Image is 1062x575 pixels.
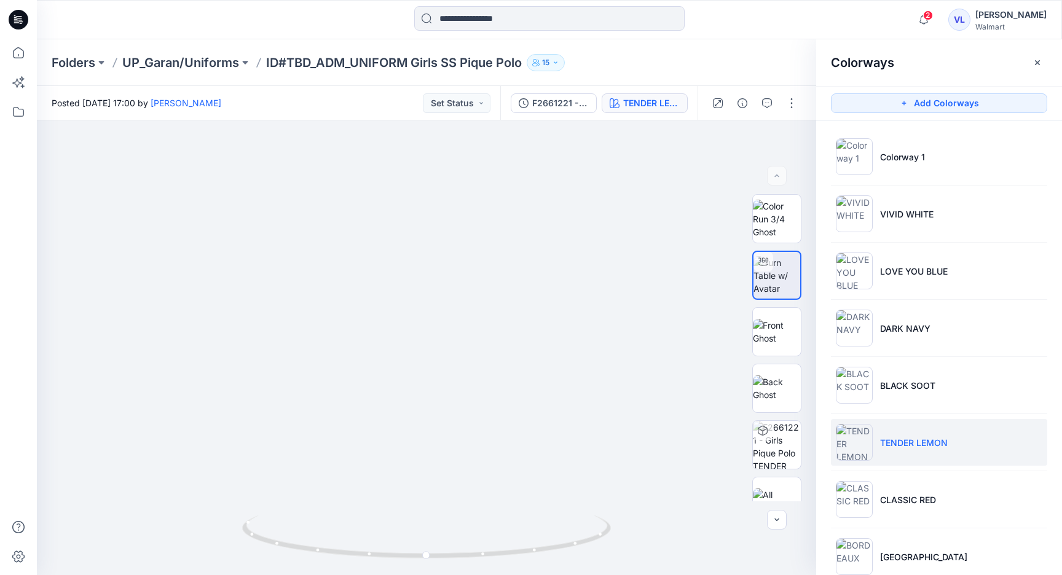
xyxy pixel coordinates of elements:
img: DARK NAVY [836,310,873,346]
a: UP_Garan/Uniforms [122,54,239,71]
img: VIVID WHITE [836,195,873,232]
div: VL [948,9,970,31]
p: CLASSIC RED [880,493,936,506]
img: Back Ghost [753,375,801,401]
p: [GEOGRAPHIC_DATA] [880,550,967,563]
img: BORDEAUX [836,538,873,575]
img: Colorway 1 [836,138,873,175]
div: [PERSON_NAME] [975,7,1047,22]
img: Turn Table w/ Avatar [753,256,800,295]
img: F2661221 - Girls Pique Polo TENDER LEMON [753,421,801,469]
img: BLACK SOOT [836,367,873,404]
div: Walmart [975,22,1047,31]
a: [PERSON_NAME] [151,98,221,108]
p: Colorway 1 [880,151,925,163]
p: 15 [542,56,549,69]
p: TENDER LEMON [880,436,948,449]
img: Color Run 3/4 Ghost [753,200,801,238]
button: TENDER LEMON [602,93,688,113]
img: LOVE YOU BLUE [836,252,873,289]
button: F2661221 - Girls Pique Polo [511,93,597,113]
p: VIVID WHITE [880,208,934,221]
img: CLASSIC RED [836,481,873,518]
p: BLACK SOOT [880,379,935,392]
img: Front Ghost [753,319,801,345]
p: ID#TBD_ADM_UNIFORM Girls SS Pique Polo [266,54,522,71]
h2: Colorways [831,55,894,70]
span: 2 [923,10,933,20]
span: Posted [DATE] 17:00 by [52,96,221,109]
a: Folders [52,54,95,71]
button: Details [733,93,752,113]
div: TENDER LEMON [623,96,680,110]
p: LOVE YOU BLUE [880,265,948,278]
img: TENDER LEMON [836,424,873,461]
img: All colorways [753,488,801,514]
button: 15 [527,54,565,71]
p: DARK NAVY [880,322,930,335]
div: F2661221 - Girls Pique Polo [532,96,589,110]
button: Add Colorways [831,93,1047,113]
